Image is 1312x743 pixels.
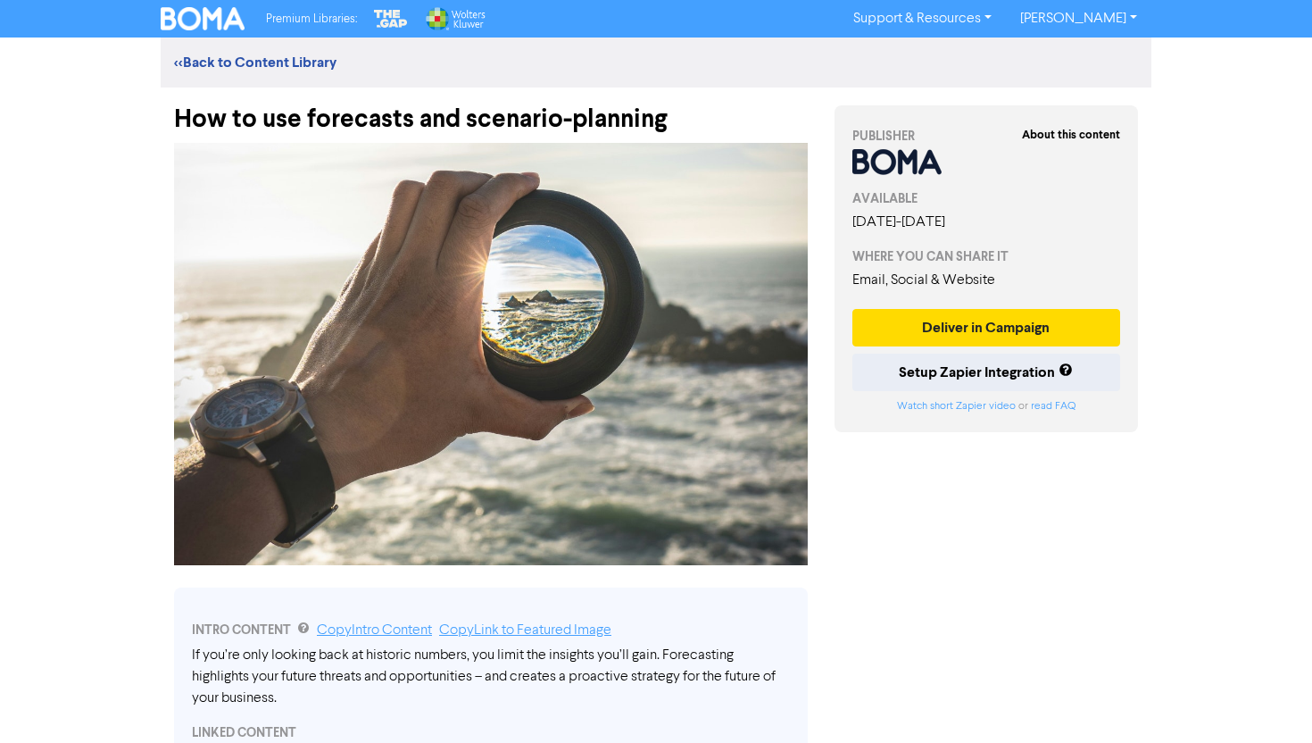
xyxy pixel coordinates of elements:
a: Copy Intro Content [317,623,432,638]
a: [PERSON_NAME] [1006,4,1151,33]
img: BOMA Logo [161,7,245,30]
a: read FAQ [1031,401,1075,412]
div: PUBLISHER [852,127,1120,146]
a: <<Back to Content Library [174,54,336,71]
a: Copy Link to Featured Image [439,623,611,638]
div: WHERE YOU CAN SHARE IT [852,247,1120,266]
a: Watch short Zapier video [897,401,1016,412]
img: The Gap [371,7,411,30]
div: How to use forecasts and scenario-planning [174,88,808,134]
div: Email, Social & Website [852,270,1120,291]
div: AVAILABLE [852,189,1120,208]
div: [DATE] - [DATE] [852,212,1120,233]
img: Wolters Kluwer [424,7,485,30]
button: Deliver in Campaign [852,309,1120,346]
a: Support & Resources [839,4,1006,33]
button: Setup Zapier Integration [852,354,1120,391]
strong: About this content [1022,128,1120,142]
div: INTRO CONTENT [192,620,790,641]
div: or [852,398,1120,414]
div: If you’re only looking back at historic numbers, you limit the insights you’ll gain. Forecasting ... [192,645,790,709]
iframe: Chat Widget [1083,550,1312,743]
div: LINKED CONTENT [192,723,790,742]
span: Premium Libraries: [266,13,357,25]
